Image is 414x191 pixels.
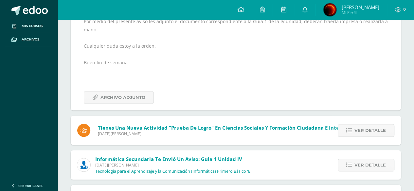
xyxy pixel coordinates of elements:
span: Ver detalle [354,124,386,136]
span: Cerrar panel [18,183,43,188]
a: Mis cursos [5,20,52,33]
span: Informática Secundaria te envió un aviso: Guia 1 Unidad IV [95,156,242,162]
span: Archivos [22,37,39,42]
img: 6ed6846fa57649245178fca9fc9a58dd.png [77,158,90,171]
span: Ver detalle [354,159,386,171]
span: [PERSON_NAME] [341,4,379,10]
p: Tecnología para el Aprendizaje y la Comunicación (Informática) Primero Básico 'E' [95,169,251,174]
a: Archivos [5,33,52,46]
span: [DATE][PERSON_NAME] [95,162,251,168]
a: Archivo Adjunto [84,91,154,104]
span: Mis cursos [22,24,43,29]
div: Buen día Jóvenes y señoritas que San [PERSON_NAME] Y [PERSON_NAME] les Bendigan. Por medio del pr... [84,1,388,104]
span: [DATE][PERSON_NAME] [98,131,372,136]
span: Tienes una nueva actividad "Prueba de Logro" En Ciencias Sociales y Formación Ciudadana e Intercu... [98,124,372,131]
span: Mi Perfil [341,10,379,15]
img: 356f35e1342121e0f3f79114633ea786.png [323,3,336,16]
span: Archivo Adjunto [100,91,145,103]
